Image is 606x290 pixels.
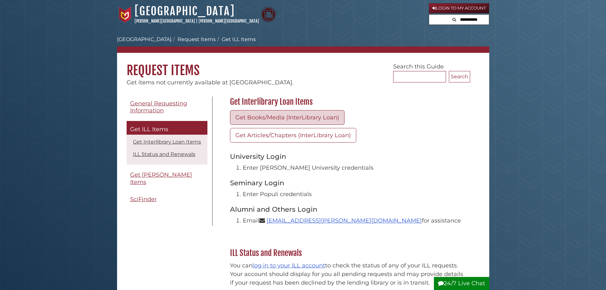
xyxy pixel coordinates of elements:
h3: University Login [230,152,467,160]
li: Enter [PERSON_NAME] University credentials [243,164,467,172]
li: Get ILL Items [216,36,256,43]
a: [PERSON_NAME][GEOGRAPHIC_DATA] [199,18,259,24]
span: | [196,18,198,24]
h2: ILL Status and Renewals [227,248,470,258]
li: Enter Populi credentials [243,190,467,199]
a: Get Interlibrary Loan Items [133,139,201,145]
a: Login to My Account [429,3,489,13]
img: Calvin Theological Seminary [261,7,276,23]
span: Get items not currently available at [GEOGRAPHIC_DATA]. [127,79,294,86]
h1: Request Items [117,53,489,78]
span: General Requesting Information [130,100,187,114]
h3: Alumni and Others Login [230,205,467,213]
a: ILL Status and Renewals [133,151,195,157]
a: [GEOGRAPHIC_DATA] [117,36,171,42]
span: SciFinder [130,196,157,203]
a: Get [PERSON_NAME] Items [127,168,207,189]
nav: breadcrumb [117,36,489,53]
img: Calvin University [117,7,133,23]
p: You can to check the status of any of your ILL requests. Your account should display for you all ... [230,261,467,287]
a: SciFinder [127,192,207,207]
button: Search [450,15,458,23]
a: [EMAIL_ADDRESS][PERSON_NAME][DOMAIN_NAME] [267,217,422,224]
h3: Seminary Login [230,179,467,187]
a: [PERSON_NAME][GEOGRAPHIC_DATA] [135,18,195,24]
a: General Requesting Information [127,96,207,118]
a: [GEOGRAPHIC_DATA] [135,4,235,18]
span: Get ILL Items [130,126,168,133]
a: log in to your ILL account [253,262,325,269]
a: Request Items [178,36,216,42]
a: Get ILL Items [127,121,207,135]
a: Get Articles/Chapters (InterLibrary Loan) [230,128,356,143]
div: Guide Pages [127,96,207,210]
i: Search [452,18,456,22]
button: Search [449,71,470,82]
a: Get Books/Media (InterLibrary Loan) [230,110,345,125]
h2: Get Interlibrary Loan Items [227,97,470,107]
span: Get [PERSON_NAME] Items [130,171,192,186]
button: 24/7 Live Chat [434,277,489,290]
li: Email for assistance [243,216,467,225]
